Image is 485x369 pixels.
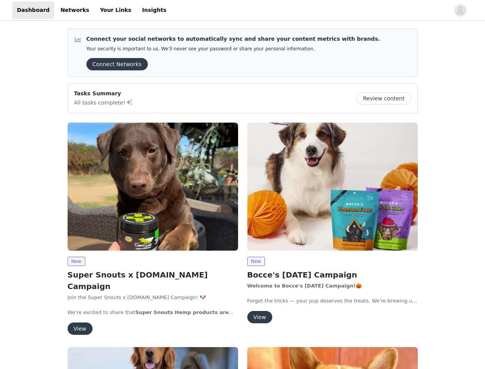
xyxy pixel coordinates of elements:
[74,98,133,107] p: All tasks complete!
[68,294,238,301] p: Join the Super Snouts x [DOMAIN_NAME] Campaign! 🐶
[95,2,136,19] a: Your Links
[247,282,418,290] p: 🎃
[247,257,265,266] span: New
[68,326,93,332] a: View
[457,4,464,17] div: avatar
[68,123,238,251] img: Super Snouts Hemp Company
[137,2,171,19] a: Insights
[74,90,133,98] p: Tasks Summary
[356,92,411,105] button: Review content
[247,311,272,323] button: View
[12,2,54,19] a: Dashboard
[247,314,272,320] a: View
[247,123,418,251] img: Bocce's
[68,309,234,323] strong: Super Snouts Hemp products are now available on [DOMAIN_NAME]
[68,269,238,292] h2: Super Snouts x [DOMAIN_NAME] Campaign
[247,283,356,289] strong: Welcome to Bocce's [DATE] Campaign!
[68,322,93,335] button: View
[86,58,148,70] button: Connect Networks
[68,257,85,266] span: New
[86,46,380,52] p: Your security is important to us. We’ll never see your password or share your personal information.
[86,35,380,43] p: Connect your social networks to automatically sync and share your content metrics with brands.
[247,297,418,305] p: Forget the tricks — your pup deserves the treats. We're brewing up something spooky (& sweet!) th...
[68,309,238,316] p: We’re excited to share that
[56,2,94,19] a: Networks
[247,269,418,281] h2: Bocce's [DATE] Campaign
